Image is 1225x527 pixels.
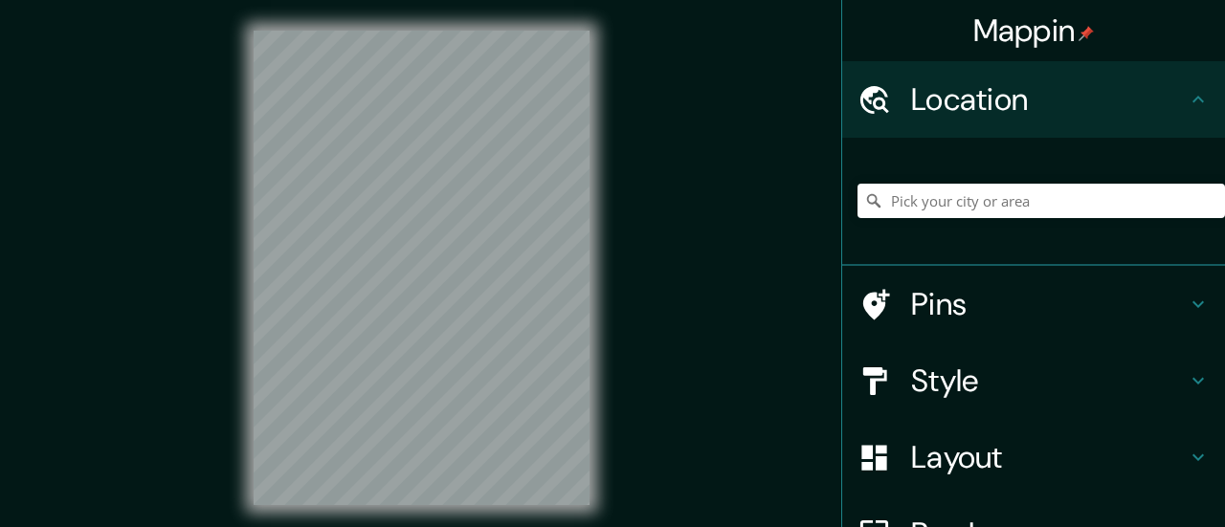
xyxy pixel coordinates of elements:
div: Location [842,61,1225,138]
div: Style [842,342,1225,419]
div: Pins [842,266,1225,342]
h4: Layout [911,438,1187,476]
div: Layout [842,419,1225,495]
h4: Pins [911,285,1187,323]
canvas: Map [254,31,590,505]
input: Pick your city or area [857,184,1225,218]
h4: Mappin [973,11,1095,50]
img: pin-icon.png [1079,26,1094,41]
h4: Style [911,362,1187,400]
h4: Location [911,80,1187,119]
